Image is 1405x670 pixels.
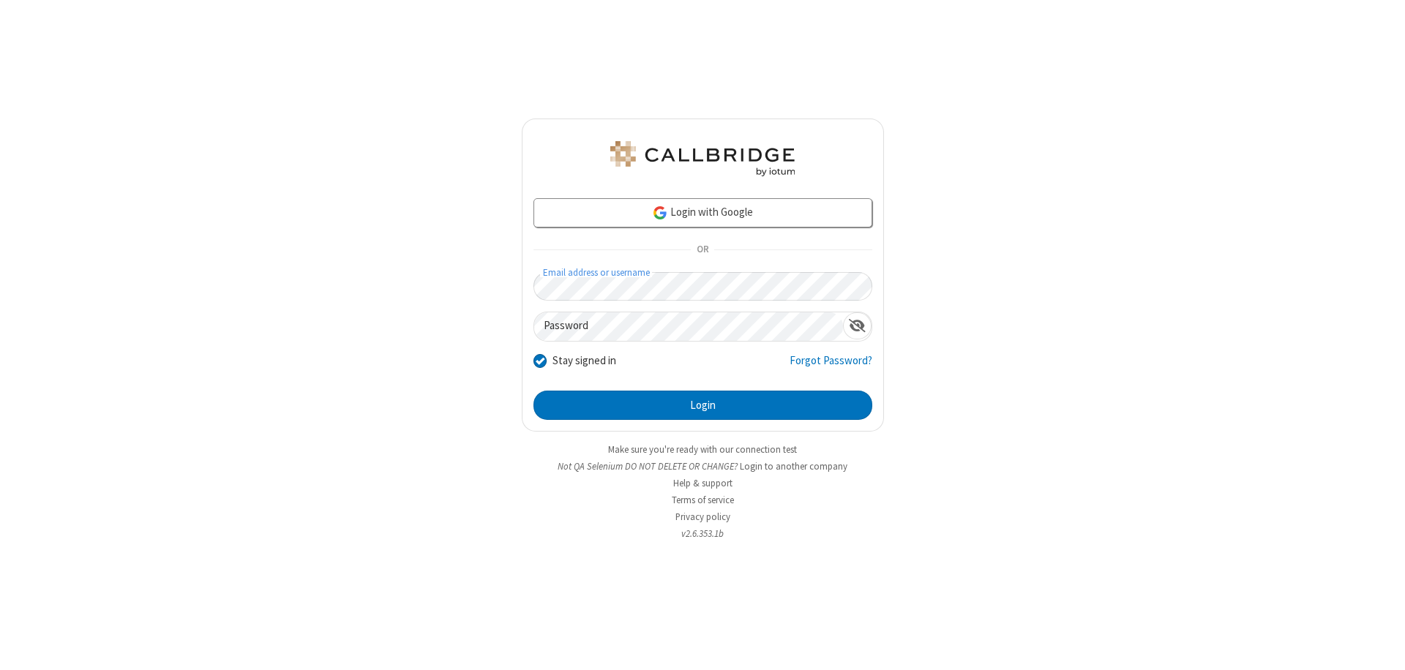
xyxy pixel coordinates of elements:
input: Password [534,312,843,341]
label: Stay signed in [552,353,616,369]
a: Login with Google [533,198,872,227]
img: google-icon.png [652,205,668,221]
a: Terms of service [672,494,734,506]
a: Make sure you're ready with our connection test [608,443,797,456]
a: Forgot Password? [790,353,872,380]
a: Help & support [673,477,733,489]
button: Login [533,391,872,420]
button: Login to another company [740,459,847,473]
div: Show password [843,312,872,339]
span: OR [691,240,714,260]
li: Not QA Selenium DO NOT DELETE OR CHANGE? [522,459,884,473]
input: Email address or username [533,272,872,301]
a: Privacy policy [675,511,730,523]
li: v2.6.353.1b [522,527,884,541]
img: QA Selenium DO NOT DELETE OR CHANGE [607,141,798,176]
